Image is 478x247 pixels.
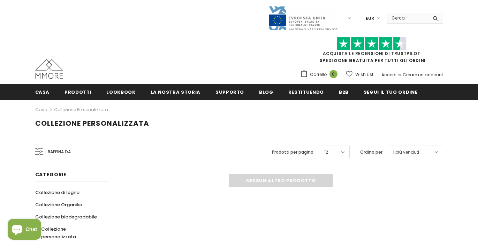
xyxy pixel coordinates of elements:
a: Blog [259,84,273,100]
a: Wish List [346,68,373,80]
span: La nostra storia [151,89,200,95]
span: 0 [329,70,337,78]
a: Restituendo [288,84,324,100]
img: Casi MMORE [35,59,63,79]
img: Fidati di Pilot Stars [337,37,407,51]
a: Javni Razpis [268,15,338,21]
img: Javni Razpis [268,6,338,31]
span: I più venduti [393,149,419,156]
inbox-online-store-chat: Shopify online store chat [6,219,43,241]
span: Carrello [310,71,327,78]
a: Collezione Organika [35,199,82,211]
a: Acquista le recensioni di TrustPilot [323,51,420,56]
a: Casa [35,84,50,100]
a: La nostra storia [151,84,200,100]
a: supporto [215,84,244,100]
span: Collezione di legno [35,189,79,196]
a: Segui il tuo ordine [364,84,417,100]
a: B2B [339,84,349,100]
span: Categorie [35,171,67,178]
label: Prodotti per pagina [272,149,313,156]
label: Ordina per [360,149,382,156]
span: supporto [215,89,244,95]
span: or [397,72,402,78]
a: Collezione biodegradabile [35,211,97,223]
span: EUR [366,15,374,22]
a: Collezione personalizzata [54,107,108,113]
span: Casa [35,89,50,95]
span: Collezione biodegradabile [35,214,97,220]
a: Carrello 0 [300,69,341,80]
span: B2B [339,89,349,95]
input: Search Site [387,13,427,23]
span: Prodotti [65,89,91,95]
span: Collezione personalizzata [35,118,149,128]
a: Accedi [381,72,396,78]
span: Wish List [355,71,373,78]
span: Restituendo [288,89,324,95]
span: 12 [324,149,328,156]
a: Prodotti [65,84,91,100]
span: Collezione Organika [35,201,82,208]
a: Lookbook [106,84,135,100]
a: Collezione di legno [35,186,79,199]
a: Casa [35,106,47,114]
a: Creare un account [403,72,443,78]
span: Collezione personalizzata [41,226,76,240]
span: Segui il tuo ordine [364,89,417,95]
a: Collezione personalizzata [35,223,101,243]
span: Lookbook [106,89,135,95]
span: Blog [259,89,273,95]
span: Raffina da [48,148,71,156]
span: SPEDIZIONE GRATUITA PER TUTTI GLI ORDINI [300,40,443,63]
